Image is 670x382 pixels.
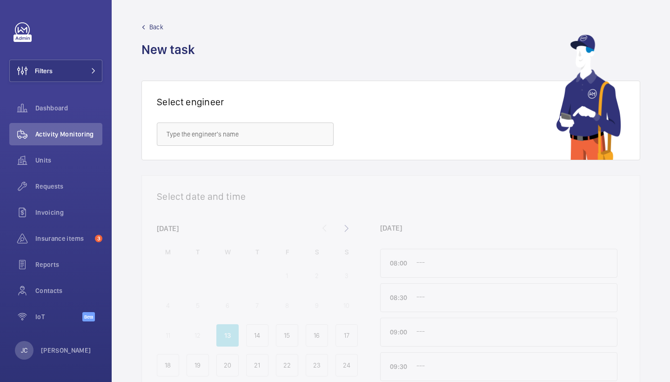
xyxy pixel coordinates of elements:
span: Dashboard [35,103,102,113]
p: [PERSON_NAME] [41,346,91,355]
span: Contacts [35,286,102,295]
input: Type the engineer's name [157,123,334,146]
button: Filters [9,60,102,82]
span: IoT [35,312,82,321]
span: 3 [95,235,102,242]
span: Activity Monitoring [35,130,102,139]
span: Reports [35,260,102,269]
span: Beta [82,312,95,321]
h1: Select engineer [157,96,224,108]
span: Requests [35,182,102,191]
span: Insurance items [35,234,91,243]
span: Back [149,22,163,32]
span: Invoicing [35,208,102,217]
span: Filters [35,66,53,75]
h1: New task [141,41,201,58]
p: JC [21,346,27,355]
span: Units [35,156,102,165]
img: mechanic using app [556,34,621,160]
